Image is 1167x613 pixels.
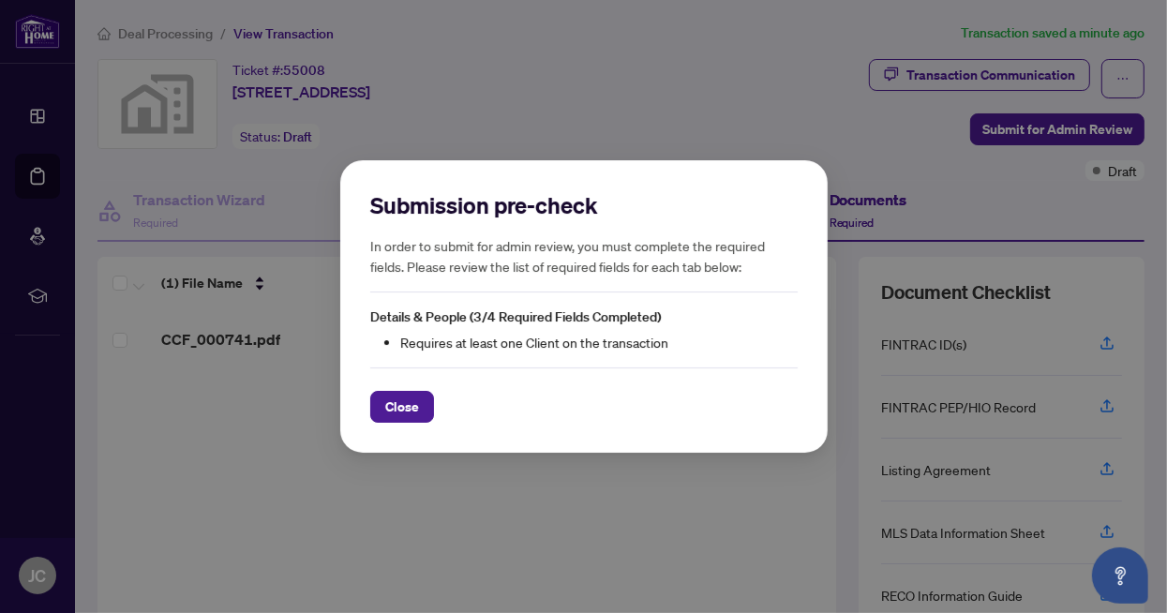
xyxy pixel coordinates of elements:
span: Close [385,392,419,422]
li: Requires at least one Client on the transaction [400,332,798,352]
span: Details & People (3/4 Required Fields Completed) [370,308,661,325]
h2: Submission pre-check [370,190,798,220]
button: Open asap [1092,547,1148,604]
button: Close [370,391,434,423]
h5: In order to submit for admin review, you must complete the required fields. Please review the lis... [370,235,798,277]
